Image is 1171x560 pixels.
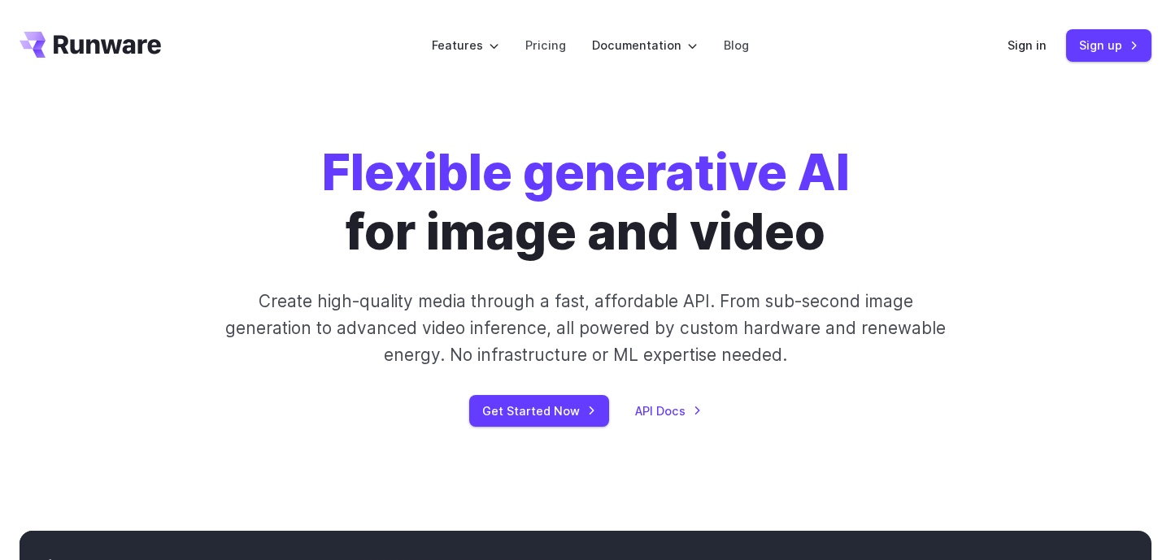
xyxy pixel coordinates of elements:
a: Sign up [1066,29,1151,61]
a: Blog [724,36,749,54]
a: API Docs [635,402,702,420]
a: Sign in [1008,36,1047,54]
p: Create high-quality media through a fast, affordable API. From sub-second image generation to adv... [224,288,948,369]
label: Features [432,36,499,54]
a: Pricing [525,36,566,54]
label: Documentation [592,36,698,54]
a: Get Started Now [469,395,609,427]
strong: Flexible generative AI [322,142,850,202]
a: Go to / [20,32,161,58]
h1: for image and video [322,143,850,262]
